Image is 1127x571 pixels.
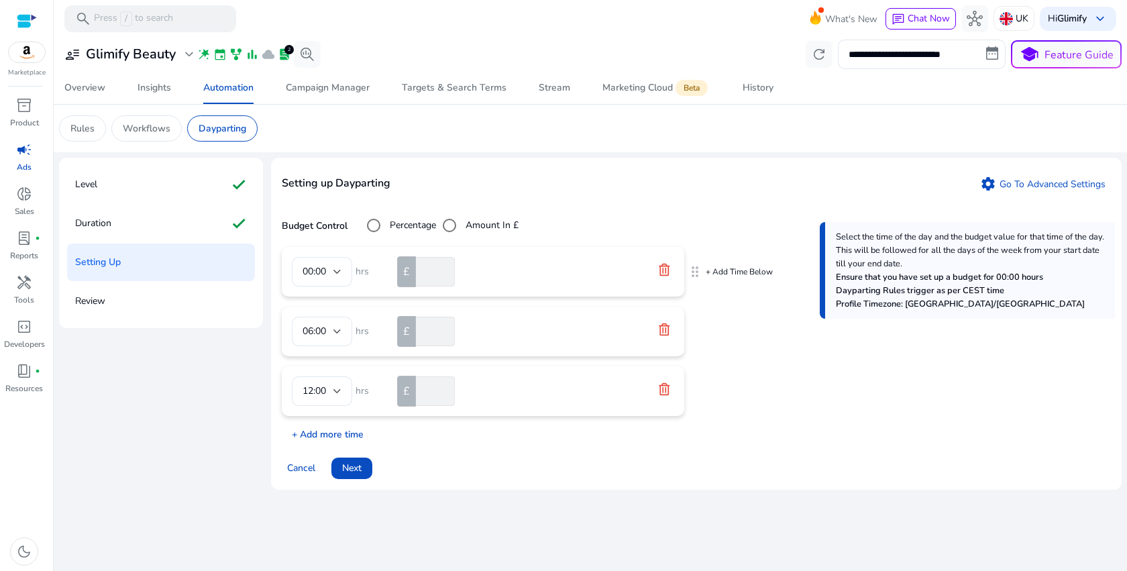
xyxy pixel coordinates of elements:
[539,83,570,93] div: Stream
[5,382,43,395] p: Resources
[75,174,97,195] p: Level
[282,421,364,442] p: + Add more time
[10,250,38,262] p: Reports
[1011,40,1122,68] button: schoolFeature Guide
[181,46,197,62] span: expand_more
[75,11,91,27] span: search
[825,7,877,31] span: What's New
[342,461,362,475] span: Next
[352,384,369,398] span: hrs
[463,218,519,232] label: Amount In £
[602,83,710,93] div: Marketing Cloud
[75,291,105,312] p: Review
[1044,47,1114,63] p: Feature Guide
[199,121,246,136] p: Dayparting
[75,252,121,273] p: Setting Up
[836,284,1004,297] b: Dayparting Rules trigger as per CEST time
[203,83,254,93] div: Automation
[262,48,275,61] span: cloud
[980,176,996,192] mat-icon: settings
[1000,12,1013,25] img: uk.svg
[213,48,227,61] span: event
[284,45,294,54] div: 2
[94,11,173,26] p: Press to search
[885,8,956,30] button: chatChat Now
[16,274,32,291] span: handyman
[229,48,243,61] span: family_history
[16,142,32,158] span: campaign
[1092,11,1108,27] span: keyboard_arrow_down
[1057,12,1087,25] b: Glimify
[287,461,315,475] span: Cancel
[231,174,247,195] mat-icon: check
[892,13,905,26] span: chat
[16,186,32,202] span: donut_small
[402,83,506,93] div: Targets & Search Terms
[350,212,519,239] mat-radio-group: budget control
[9,42,45,62] img: amazon.svg
[64,83,105,93] div: Overview
[975,173,1111,195] a: Go To Advanced Settings
[14,294,34,306] p: Tools
[16,319,32,335] span: code_blocks
[676,80,708,96] span: Beta
[836,298,1085,310] b: Profile Timezone: [GEOGRAPHIC_DATA]/[GEOGRAPHIC_DATA]
[706,266,773,277] p: + Add Time Below
[123,121,170,136] p: Workflows
[352,264,369,278] span: hrs
[16,363,32,379] span: book_4
[299,46,315,62] span: search_insights
[35,368,40,374] span: fiber_manual_record
[743,83,773,93] div: History
[1020,45,1039,64] span: school
[820,222,1115,319] div: Select the time of the day and the budget value for that time of the day. This will be followed f...
[120,11,132,26] span: /
[197,48,211,61] span: wand_stars
[16,97,32,113] span: inventory_2
[331,458,372,479] button: Next
[352,324,369,338] span: hrs
[811,46,827,62] span: refresh
[16,543,32,560] span: dark_mode
[278,48,291,61] span: lab_profile
[294,41,321,68] button: search_insights
[75,213,111,234] p: Duration
[231,213,247,234] mat-icon: check
[10,117,39,129] p: Product
[282,175,390,191] span: Setting up Dayparting
[1048,14,1087,23] p: Hi
[1016,7,1028,30] p: UK
[17,161,32,173] p: Ads
[387,218,436,232] label: Percentage
[138,83,171,93] div: Insights
[908,12,950,25] span: Chat Now
[15,205,34,217] p: Sales
[35,236,40,241] span: fiber_manual_record
[282,458,321,479] button: Cancel
[64,46,80,62] span: user_attributes
[282,219,347,232] b: Budget Control
[8,68,46,78] p: Marketplace
[16,230,32,246] span: lab_profile
[70,121,95,136] p: Rules
[806,41,833,68] button: refresh
[86,46,176,62] h3: Glimify Beauty
[4,338,45,350] p: Developers
[836,271,1043,283] b: Ensure that you have set up a budget for 00:00 hours
[967,11,983,27] span: hub
[286,83,370,93] div: Campaign Manager
[246,48,259,61] span: bar_chart
[687,262,703,281] mat-icon: drag_indicator
[961,5,988,32] button: hub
